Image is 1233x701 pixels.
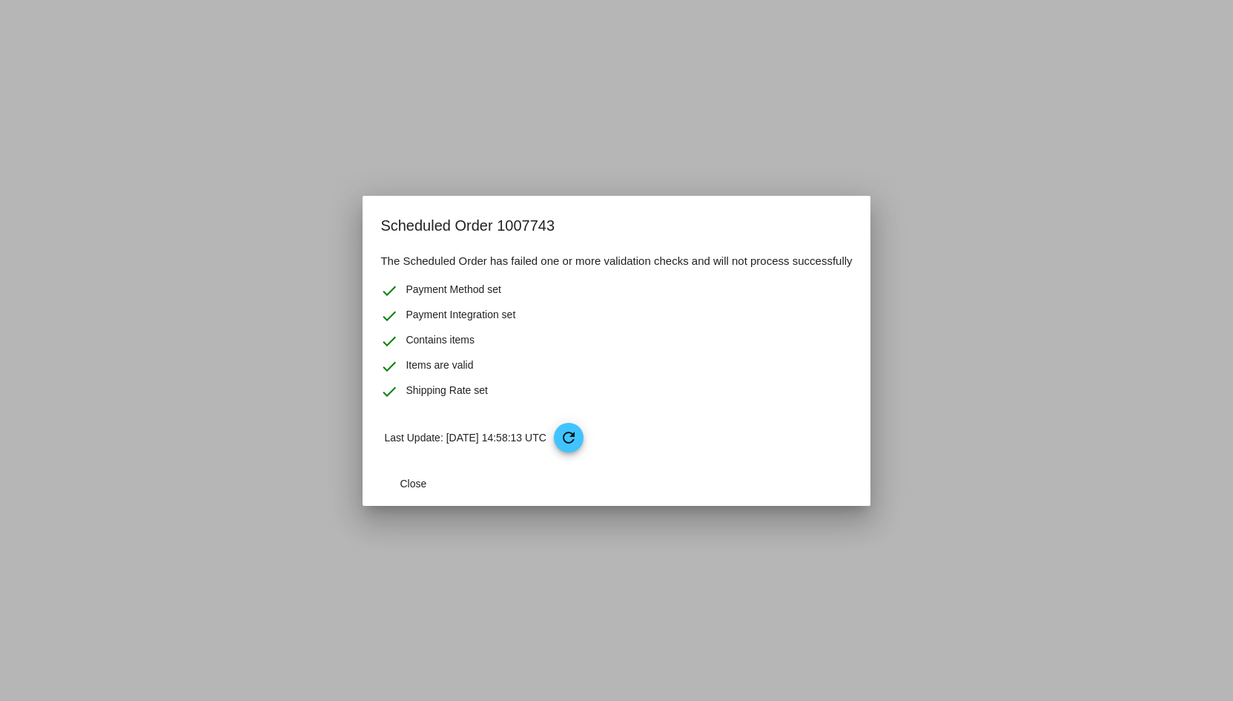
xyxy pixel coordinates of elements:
[406,307,515,325] span: Payment Integration set
[406,282,500,300] span: Payment Method set
[560,429,578,447] mat-icon: refresh
[406,383,488,401] span: Shipping Rate set
[380,470,446,497] button: Close dialog
[380,332,398,350] mat-icon: check
[380,358,398,375] mat-icon: check
[380,252,852,270] h4: The Scheduled Order has failed one or more validation checks and will not process successfully
[400,478,427,490] span: Close
[406,358,473,375] span: Items are valid
[380,214,852,237] h2: Scheduled Order 1007743
[380,383,398,401] mat-icon: check
[384,423,852,452] p: Last Update: [DATE] 14:58:13 UTC
[380,307,398,325] mat-icon: check
[406,332,475,350] span: Contains items
[380,282,398,300] mat-icon: check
